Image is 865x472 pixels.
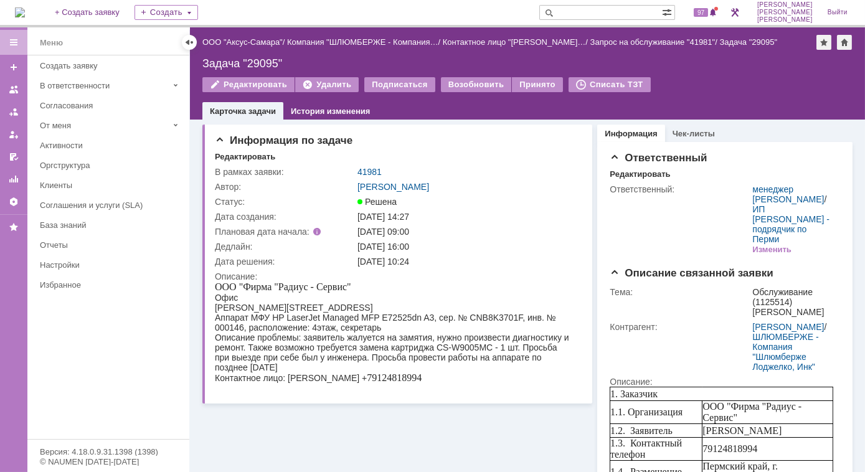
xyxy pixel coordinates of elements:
div: Отчеты [40,240,182,250]
div: Избранное [40,280,168,290]
span: 2.1. Описание проблемы [1,217,60,239]
img: logo [15,7,25,17]
span: Пермский край, г. [STREET_ADDRESS][PERSON_NAME] [93,74,186,107]
a: [PERSON_NAME] [752,322,824,332]
div: В рамках заявки: [215,167,355,177]
div: Добавить в избранное [816,35,831,50]
div: Меню [40,35,63,50]
div: Дата решения: [215,257,355,267]
div: Клиенты [40,181,182,190]
div: [DATE] 10:24 [357,257,576,267]
span: 1.4. Размещение аппарата [1,80,72,101]
a: менеджер [PERSON_NAME] [752,184,824,204]
div: Автор: [215,182,355,192]
a: Карточка задачи [210,106,276,116]
span: [PERSON_NAME] [757,16,813,24]
div: Ответственный: [610,184,750,194]
a: Отчеты [4,169,24,189]
span: [PERSON_NAME] [757,9,813,16]
a: Настройки [4,192,24,212]
span: Расширенный поиск [662,6,674,17]
div: [DATE] 14:27 [357,212,576,222]
span: Описание связанной заявки [610,267,773,279]
span: 1. Заказчик [1,2,48,12]
div: Настройки [40,260,182,270]
div: Тема: [610,287,750,297]
div: Активности [40,141,182,150]
a: Заявки в моей ответственности [4,102,24,122]
div: Дедлайн: [215,242,355,252]
div: [DATE] 09:00 [357,227,576,237]
div: © NAUMEN [DATE]-[DATE] [40,458,177,466]
div: Задача "29095" [202,57,853,70]
a: [PHONE_NUMBER] [95,318,163,327]
div: Обслуживание (1125514) [PERSON_NAME] [752,287,835,317]
div: Дата создания: [215,212,355,222]
div: Контрагент: [610,322,750,332]
span: 1.3. Контактный телефон [1,51,72,73]
a: Оргструктура [35,156,187,175]
div: От меня [40,121,168,130]
span: Информация по задаче [215,135,352,146]
div: / [443,37,590,47]
div: / [752,184,835,244]
a: Настройки [35,255,187,275]
span: 97 [694,8,708,17]
a: 41981 [357,167,382,177]
div: Создать [135,5,198,20]
div: / [287,37,443,47]
span: 79124818994 [93,57,148,67]
a: Запрос на обслуживание "41981" [590,37,716,47]
a: Контактное лицо "[PERSON_NAME]… [443,37,586,47]
span: 1.2. Заявитель [1,39,63,49]
div: / [752,322,835,372]
a: [PERSON_NAME] [357,182,429,192]
div: Скрыть меню [182,35,197,50]
span: Ответственный [610,152,707,164]
div: Сделать домашней страницей [837,35,852,50]
div: Редактировать [610,169,670,179]
a: Мои согласования [4,147,24,167]
span: -//- [93,171,105,182]
span: ООО "Фирма "Радиус - Сервис" [93,14,192,36]
a: Согласования [35,96,187,115]
span: HPE72535 [93,120,136,130]
span: №0000146 [93,148,137,159]
span: 1.1. Организация [1,20,73,31]
div: Оргструктура [40,161,182,170]
span: 1.6. Серийный № оборудования [1,143,77,164]
div: Согласования [40,101,182,110]
span: Решена [357,197,397,207]
div: Описание: [215,271,579,281]
a: ИП [PERSON_NAME] - подрядчик по Перми [752,204,830,244]
span: [PERSON_NAME] [757,1,813,9]
span: 1.5. Тип оборудования, модель [1,108,62,141]
a: Активности [35,136,187,155]
a: Перейти на домашнюю страницу [15,7,25,17]
div: Задача "29095" [720,37,778,47]
div: Создать заявку [40,61,182,70]
div: [DATE] 16:00 [357,242,576,252]
div: База знаний [40,220,182,230]
div: Соглашения и услуги (SLA) [40,201,182,210]
span: 1.7. Состояние гарантии [1,166,65,187]
span: Срочно. На 25.07 Замена черного картриджа. Обслуживание, постоянные замятия, нет возможности печа... [93,201,211,256]
div: Версия: 4.18.0.9.31.1398 (1398) [40,448,177,456]
a: ООО "Аксус-Самара" [202,37,283,47]
a: Создать заявку [35,56,187,75]
a: Чек-листы [673,129,715,138]
a: Заявки на командах [4,80,24,100]
a: Перейти в интерфейс администратора [727,5,742,20]
div: Описание: [610,377,838,387]
a: Компания "ШЛЮМБЕРЖЕ - Компания… [287,37,438,47]
a: Мои заявки [4,125,24,144]
div: / [202,37,287,47]
span: 79124818994 [152,91,207,101]
a: Создать заявку [4,57,24,77]
span: 2. Содержание заявки [1,189,93,199]
a: Клиенты [35,176,187,195]
a: История изменения [291,106,370,116]
div: / [590,37,720,47]
div: Изменить [752,245,792,255]
div: Плановая дата начала: [215,227,340,237]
